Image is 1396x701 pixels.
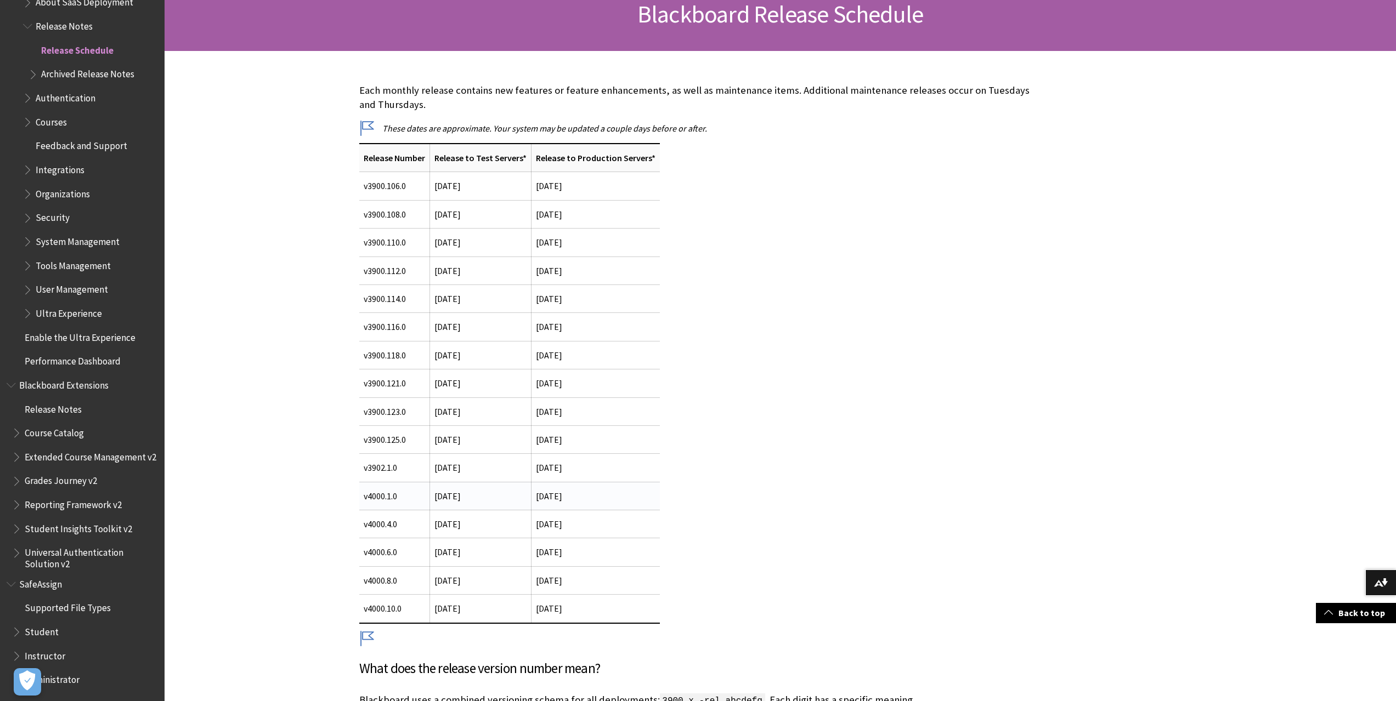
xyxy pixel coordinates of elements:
[434,265,461,276] span: [DATE]
[36,185,90,200] span: Organizations
[531,144,660,172] th: Release to Production Servers*
[434,406,461,417] span: [DATE]
[434,518,461,529] span: [DATE]
[359,257,430,284] td: v3900.112.0
[434,378,461,389] span: [DATE]
[7,376,158,569] nav: Book outline for Blackboard Extensions
[429,229,531,257] td: [DATE]
[429,566,531,594] td: [DATE]
[25,495,122,510] span: Reporting Framework v2
[25,670,80,685] span: Administrator
[531,566,660,594] td: [DATE]
[531,454,660,482] td: [DATE]
[36,281,108,295] span: User Management
[359,144,430,172] th: Release Number
[434,434,461,445] span: [DATE]
[531,595,660,623] td: [DATE]
[1316,603,1396,623] a: Back to top
[434,321,461,332] span: [DATE]
[531,482,660,510] td: [DATE]
[359,538,430,566] td: v4000.6.0
[25,328,135,343] span: Enable the Ultra Experience
[41,41,114,56] span: Release Schedule
[531,341,660,369] td: [DATE]
[25,647,65,662] span: Instructor
[434,293,461,304] span: [DATE]
[429,595,531,623] td: [DATE]
[359,658,1039,679] h3: What does the release version number mean?
[434,491,461,501] span: [DATE]
[531,284,660,312] td: [DATE]
[25,424,84,438] span: Course Catalog
[359,566,430,594] td: v4000.8.0
[359,454,430,482] td: v3902.1.0
[25,400,82,415] span: Release Notes
[531,369,660,397] td: [DATE]
[19,575,62,590] span: SafeAssign
[25,448,156,463] span: Extended Course Management v2
[359,229,430,257] td: v3900.110.0
[359,313,430,341] td: v3900.116.0
[359,425,430,453] td: v3900.125.0
[36,232,120,247] span: System Management
[359,369,430,397] td: v3900.121.0
[25,623,59,637] span: Student
[359,200,430,228] td: v3900.108.0
[531,397,660,425] td: [DATE]
[25,520,132,534] span: Student Insights Toolkit v2
[359,172,430,200] td: v3900.106.0
[531,425,660,453] td: [DATE]
[429,200,531,228] td: [DATE]
[359,341,430,369] td: v3900.118.0
[531,538,660,566] td: [DATE]
[359,284,430,312] td: v3900.114.0
[7,575,158,689] nav: Book outline for Blackboard SafeAssign
[531,229,660,257] td: [DATE]
[25,544,157,569] span: Universal Authentication Solution v2
[531,313,660,341] td: [DATE]
[429,172,531,200] td: [DATE]
[36,113,67,128] span: Courses
[36,257,111,271] span: Tools Management
[359,397,430,425] td: v3900.123.0
[41,65,134,80] span: Archived Release Notes
[531,172,660,200] td: [DATE]
[14,668,41,696] button: Open Preferences
[36,89,95,104] span: Authentication
[531,200,660,228] td: [DATE]
[36,304,102,319] span: Ultra Experience
[359,595,430,623] td: v4000.10.0
[36,17,93,32] span: Release Notes
[531,510,660,538] td: [DATE]
[36,209,70,224] span: Security
[359,122,1039,134] p: These dates are approximate. Your system may be updated a couple days before or after.
[434,546,461,557] span: [DATE]
[359,510,430,538] td: v4000.4.0
[434,462,461,473] span: [DATE]
[25,599,111,614] span: Supported File Types
[25,472,97,487] span: Grades Journey v2
[19,376,109,391] span: Blackboard Extensions
[359,482,430,510] td: v4000.1.0
[429,144,531,172] th: Release to Test Servers*
[36,161,84,175] span: Integrations
[36,137,127,152] span: Feedback and Support
[25,352,121,367] span: Performance Dashboard
[359,83,1039,112] p: Each monthly release contains new features or feature enhancements, as well as maintenance items....
[536,265,562,276] span: [DATE]
[434,350,461,361] span: [DATE]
